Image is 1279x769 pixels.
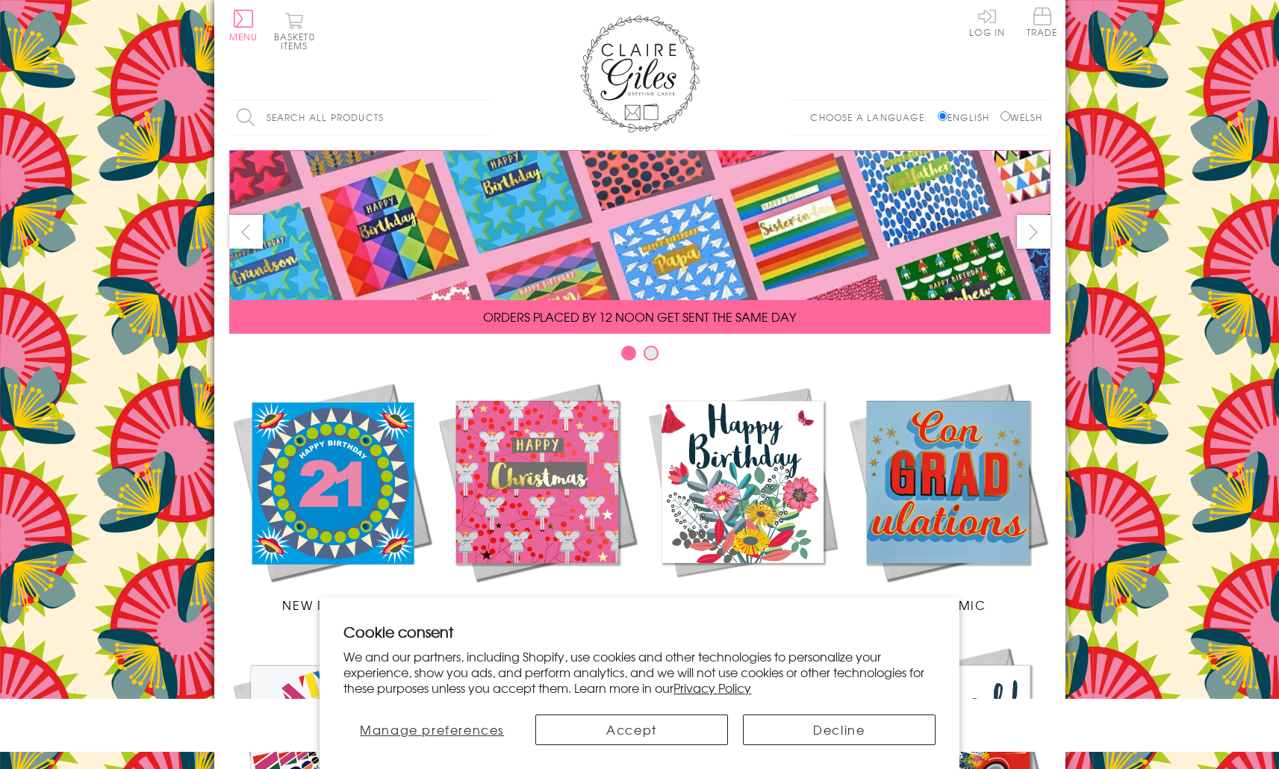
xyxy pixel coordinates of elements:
a: Log In [969,7,1005,37]
button: Carousel Page 2 [644,346,659,361]
span: Academic [909,596,986,614]
button: Basket0 items [274,12,315,50]
label: English [938,110,997,124]
button: Accept [535,714,728,745]
a: New Releases [229,379,435,614]
label: Welsh [1001,110,1043,124]
button: Manage preferences [343,714,520,745]
input: Search all products [229,101,491,134]
span: ORDERS PLACED BY 12 NOON GET SENT THE SAME DAY [483,308,796,326]
span: Birthdays [706,596,778,614]
button: Menu [229,10,258,41]
input: Search [476,101,491,134]
a: Christmas [435,379,640,614]
p: Choose a language: [810,110,935,124]
span: Menu [229,30,258,43]
p: We and our partners, including Shopify, use cookies and other technologies to personalize your ex... [343,649,936,695]
a: Trade [1027,7,1058,40]
button: Decline [743,714,936,745]
button: prev [229,215,263,249]
span: Christmas [499,596,575,614]
a: Academic [845,379,1051,614]
input: English [938,111,947,121]
input: Welsh [1001,111,1010,121]
span: New Releases [282,596,380,614]
span: Manage preferences [360,720,504,738]
span: 0 items [281,30,315,52]
div: Carousel Pagination [229,345,1051,368]
img: Claire Giles Greetings Cards [580,15,700,133]
a: Privacy Policy [673,679,751,697]
h2: Cookie consent [343,621,936,642]
a: Birthdays [640,379,845,614]
button: next [1017,215,1051,249]
span: Trade [1027,7,1058,37]
button: Carousel Page 1 (Current Slide) [621,346,636,361]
